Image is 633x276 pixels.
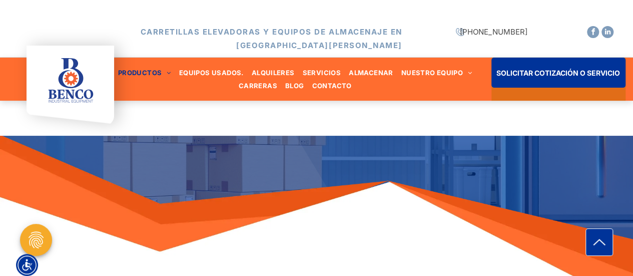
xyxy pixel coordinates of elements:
[45,56,95,106] img: bencoindustrial
[587,26,599,38] a: facebook
[601,26,613,38] a: linkedin
[141,27,402,50] span: CARRETILLAS ELEVADORAS Y EQUIPOS DE ALMACENAJE EN [GEOGRAPHIC_DATA][PERSON_NAME]
[456,25,527,39] p: [PHONE_NUMBER]
[16,254,38,276] div: Menú de Accesibilidad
